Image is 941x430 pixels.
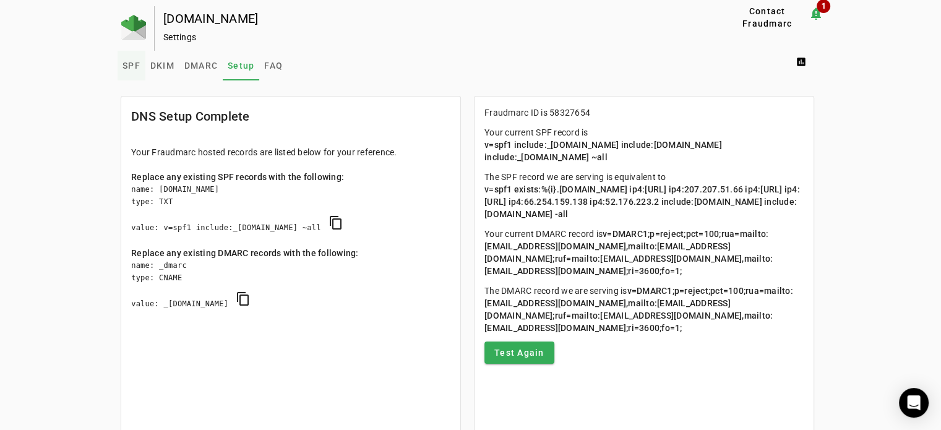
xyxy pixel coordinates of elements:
[184,61,218,70] span: DMARC
[259,51,288,80] a: FAQ
[321,208,351,238] button: copy SPF
[484,106,804,119] p: Fraudmarc ID is 58327654
[484,171,804,220] p: The SPF record we are serving is equivalent to
[118,51,145,80] a: SPF
[484,342,554,364] button: Test Again
[179,51,223,80] a: DMARC
[228,61,254,70] span: Setup
[145,51,179,80] a: DKIM
[484,126,804,163] p: Your current SPF record is
[163,12,686,25] div: [DOMAIN_NAME]
[131,106,250,126] mat-card-title: DNS Setup Complete
[121,15,146,40] img: Fraudmarc Logo
[131,171,450,183] div: Replace any existing SPF records with the following:
[484,286,793,333] span: v=DMARC1;p=reject;pct=100;rua=mailto:[EMAIL_ADDRESS][DOMAIN_NAME],mailto:[EMAIL_ADDRESS][DOMAIN_N...
[731,5,804,30] span: Contact Fraudmarc
[131,259,450,323] div: name: _dmarc type: CNAME value: _[DOMAIN_NAME]
[484,285,804,334] p: The DMARC record we are serving is
[494,346,544,359] span: Test Again
[484,228,804,277] p: Your current DMARC record is
[726,6,809,28] button: Contact Fraudmarc
[122,61,140,70] span: SPF
[163,31,686,43] div: Settings
[484,140,724,162] span: v=spf1 include:_[DOMAIN_NAME] include:[DOMAIN_NAME] include:_[DOMAIN_NAME] ~all
[131,247,450,259] div: Replace any existing DMARC records with the following:
[899,388,929,418] div: Open Intercom Messenger
[131,146,450,158] div: Your Fraudmarc hosted records are listed below for your reference.
[131,183,450,247] div: name: [DOMAIN_NAME] type: TXT value: v=spf1 include:_[DOMAIN_NAME] ~all
[264,61,283,70] span: FAQ
[228,284,258,314] button: copy DMARC
[150,61,174,70] span: DKIM
[223,51,259,80] a: Setup
[809,6,823,21] mat-icon: notification_important
[484,184,800,219] span: v=spf1 exists:%{i}.[DOMAIN_NAME] ip4:[URL] ip4:207.207.51.66 ip4:[URL] ip4:[URL] ip4:66.254.159.1...
[484,229,773,276] span: v=DMARC1;p=reject;pct=100;rua=mailto:[EMAIL_ADDRESS][DOMAIN_NAME],mailto:[EMAIL_ADDRESS][DOMAIN_N...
